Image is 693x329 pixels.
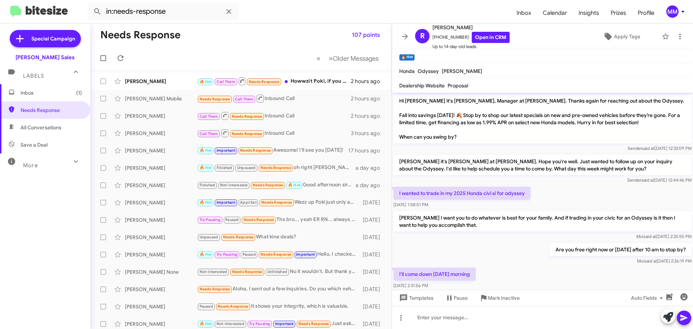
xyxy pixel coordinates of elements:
[432,23,510,32] span: [PERSON_NAME]
[197,164,356,172] div: oh right [PERSON_NAME] no i didn't go [DATE] because someone bought the car [DATE] while i was at...
[244,217,274,222] span: Needs Response
[420,30,425,42] span: R
[399,54,415,61] small: 🔥 Hot
[537,3,573,23] span: Calendar
[474,291,526,304] button: Mark Inactive
[296,252,315,257] span: Important
[125,268,197,276] div: [PERSON_NAME] None
[393,268,476,281] p: I'll come down [DATE] morning
[628,146,692,151] span: Sender [DATE] 12:33:09 PM
[197,94,351,103] div: Inbound Call
[393,202,428,207] span: [DATE] 1:58:51 PM
[313,51,383,66] nav: Page navigation example
[197,233,359,241] div: What kine deals?
[359,286,386,293] div: [DATE]
[232,114,262,119] span: Needs Response
[200,269,227,274] span: Not-Interested
[359,216,386,224] div: [DATE]
[200,79,212,84] span: 🔥 Hot
[200,183,215,187] span: Finished
[636,234,692,239] span: Moi [DATE] 2:25:55 PM
[627,177,692,183] span: Sender [DATE] 12:44:46 PM
[197,268,359,276] div: No it wouldn't. But thank you though.
[125,199,197,206] div: [PERSON_NAME]
[217,165,232,170] span: Finished
[253,183,283,187] span: Needs Response
[200,287,230,291] span: Needs Response
[359,303,386,310] div: [DATE]
[197,250,359,259] div: Hello, I checked this morning and it shows that the CRV was sold so we can cancel our appointment...
[100,29,180,41] h1: Needs Response
[21,89,82,96] span: Inbox
[488,291,520,304] span: Mark Inactive
[324,51,383,66] button: Next
[399,68,415,74] span: Honda
[666,5,679,18] div: MM
[393,211,692,231] p: [PERSON_NAME] I want you to do whatever is best for your family. And if trading in your civic for...
[125,95,197,102] div: [PERSON_NAME] Mobile
[197,285,359,293] div: Aloha, I sent out a few inquiries. Do you which vehicle it was?
[392,291,439,304] button: Templates
[200,131,218,136] span: Call Them
[197,302,359,311] div: It shows your integrity, which is valuable.
[249,321,270,326] span: Try Pausing
[641,177,654,183] span: said at
[16,54,75,61] div: [PERSON_NAME] Sales
[125,320,197,328] div: [PERSON_NAME]
[432,43,510,50] span: Up to 14-day-old leads
[511,3,537,23] span: Inbox
[125,286,197,293] div: [PERSON_NAME]
[439,291,474,304] button: Pause
[298,321,329,326] span: Needs Response
[200,321,212,326] span: 🔥 Hot
[240,148,271,153] span: Needs Response
[418,68,439,74] span: Odyssey
[261,252,291,257] span: Needs Response
[393,155,692,175] p: [PERSON_NAME] it's [PERSON_NAME] at [PERSON_NAME]. Hope you're well. Just wanted to follow up on ...
[232,269,263,274] span: Needs Response
[21,124,61,131] span: All Conversations
[218,304,248,309] span: Needs Response
[356,164,386,172] div: a day ago
[359,320,386,328] div: [DATE]
[472,32,510,43] a: Open in CRM
[220,183,248,187] span: Not-Interested
[240,200,257,205] span: Appt Set
[217,148,235,153] span: Important
[399,82,445,89] span: Dealership Website
[125,182,197,189] div: [PERSON_NAME]
[644,258,657,264] span: said at
[442,68,482,74] span: [PERSON_NAME]
[200,114,218,119] span: Call Them
[225,217,239,222] span: Paused
[125,130,197,137] div: [PERSON_NAME]
[197,216,359,224] div: Thx bro... yeah ER RN... always crazy busy... Ill be in touch. [GEOGRAPHIC_DATA]
[288,183,300,187] span: 🔥 Hot
[125,78,197,85] div: [PERSON_NAME]
[351,112,386,120] div: 2 hours ago
[550,243,692,256] p: Are you free right now or [DATE] after 10 am to stop by?
[237,165,256,170] span: Unpaused
[359,234,386,241] div: [DATE]
[23,73,44,79] span: Labels
[614,30,640,43] span: Apply Tags
[217,321,244,326] span: Not-Interested
[329,54,333,63] span: »
[197,129,351,138] div: Inbound Call
[125,234,197,241] div: [PERSON_NAME]
[605,3,632,23] a: Prizes
[197,198,359,207] div: Wazz up Poki just only ask if you have RAV4 2023or 2024 pre owned low mileage
[125,251,197,258] div: [PERSON_NAME]
[261,165,291,170] span: Needs Response
[573,3,605,23] a: Insights
[21,141,48,148] span: Save a Deal
[351,95,386,102] div: 2 hours ago
[197,320,359,328] div: Just asking if I do get a car would you know how much I would have to put down? Say I only have $...
[200,200,212,205] span: 🔥 Hot
[312,51,325,66] button: Previous
[356,182,386,189] div: a day ago
[352,29,380,42] span: 107 points
[200,165,212,170] span: 🔥 Hot
[197,111,351,120] div: Inbound Call
[125,147,197,154] div: [PERSON_NAME]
